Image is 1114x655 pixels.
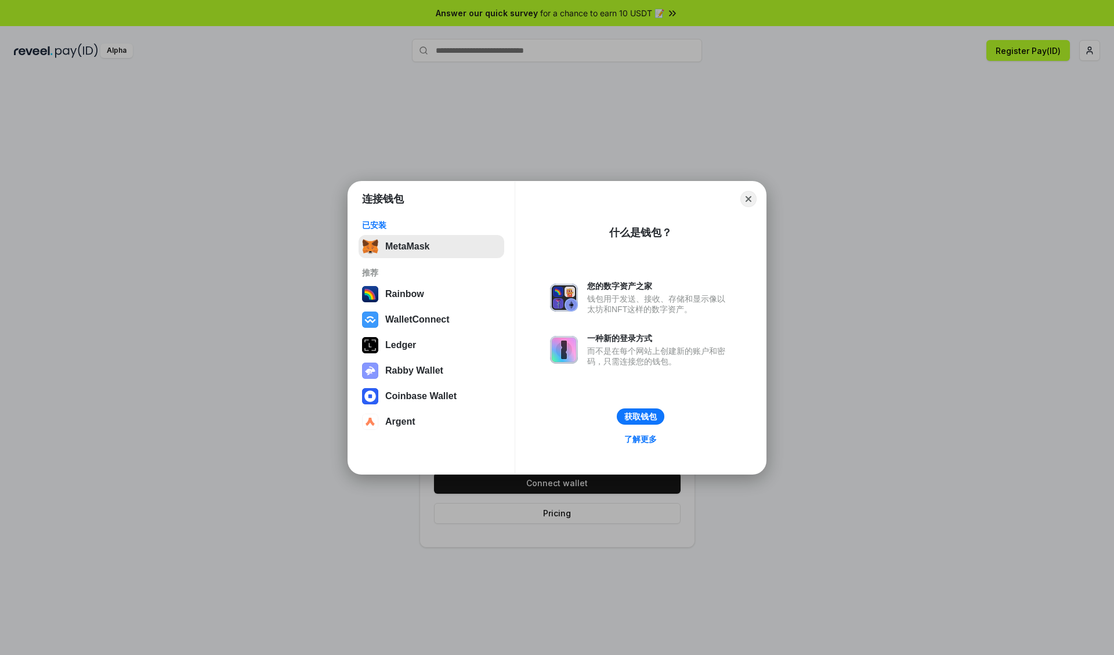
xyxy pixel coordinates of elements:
[587,294,731,314] div: 钱包用于发送、接收、存储和显示像以太坊和NFT这样的数字资产。
[740,191,757,207] button: Close
[359,385,504,408] button: Coinbase Wallet
[587,333,731,343] div: 一种新的登录方式
[362,312,378,328] img: svg+xml,%3Csvg%20width%3D%2228%22%20height%3D%2228%22%20viewBox%3D%220%200%2028%2028%22%20fill%3D...
[362,363,378,379] img: svg+xml,%3Csvg%20xmlns%3D%22http%3A%2F%2Fwww.w3.org%2F2000%2Fsvg%22%20fill%3D%22none%22%20viewBox...
[359,359,504,382] button: Rabby Wallet
[359,308,504,331] button: WalletConnect
[617,432,664,447] a: 了解更多
[362,414,378,430] img: svg+xml,%3Csvg%20width%3D%2228%22%20height%3D%2228%22%20viewBox%3D%220%200%2028%2028%22%20fill%3D...
[617,408,664,425] button: 获取钱包
[362,286,378,302] img: svg+xml,%3Csvg%20width%3D%22120%22%20height%3D%22120%22%20viewBox%3D%220%200%20120%20120%22%20fil...
[550,336,578,364] img: svg+xml,%3Csvg%20xmlns%3D%22http%3A%2F%2Fwww.w3.org%2F2000%2Fsvg%22%20fill%3D%22none%22%20viewBox...
[609,226,672,240] div: 什么是钱包？
[385,366,443,376] div: Rabby Wallet
[385,391,457,401] div: Coinbase Wallet
[362,238,378,255] img: svg+xml,%3Csvg%20fill%3D%22none%22%20height%3D%2233%22%20viewBox%3D%220%200%2035%2033%22%20width%...
[385,314,450,325] div: WalletConnect
[385,289,424,299] div: Rainbow
[385,417,415,427] div: Argent
[362,192,404,206] h1: 连接钱包
[550,284,578,312] img: svg+xml,%3Csvg%20xmlns%3D%22http%3A%2F%2Fwww.w3.org%2F2000%2Fsvg%22%20fill%3D%22none%22%20viewBox...
[624,434,657,444] div: 了解更多
[587,346,731,367] div: 而不是在每个网站上创建新的账户和密码，只需连接您的钱包。
[587,281,731,291] div: 您的数字资产之家
[362,267,501,278] div: 推荐
[362,337,378,353] img: svg+xml,%3Csvg%20xmlns%3D%22http%3A%2F%2Fwww.w3.org%2F2000%2Fsvg%22%20width%3D%2228%22%20height%3...
[359,235,504,258] button: MetaMask
[359,283,504,306] button: Rainbow
[362,220,501,230] div: 已安装
[362,388,378,404] img: svg+xml,%3Csvg%20width%3D%2228%22%20height%3D%2228%22%20viewBox%3D%220%200%2028%2028%22%20fill%3D...
[385,241,429,252] div: MetaMask
[359,410,504,433] button: Argent
[624,411,657,422] div: 获取钱包
[385,340,416,350] div: Ledger
[359,334,504,357] button: Ledger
